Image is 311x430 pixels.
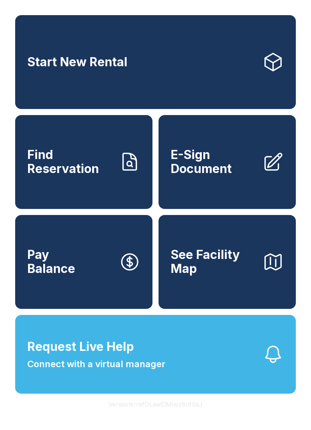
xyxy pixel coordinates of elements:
span: Pay Balance [27,248,75,276]
span: Start New Rental [27,55,127,69]
button: Request Live HelpConnect with a virtual manager [15,315,296,394]
span: Connect with a virtual manager [27,357,165,371]
span: Request Live Help [27,338,134,356]
a: Find Reservation [15,115,152,209]
span: Find Reservation [27,148,113,176]
button: PayBalance [15,215,152,309]
button: See Facility Map [159,215,296,309]
span: E-Sign Document [171,148,256,176]
span: See Facility Map [171,248,256,276]
a: Start New Rental [15,15,296,109]
button: VersionkrrefDLawElMlwz8nfSsJ [102,394,209,415]
a: E-Sign Document [159,115,296,209]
